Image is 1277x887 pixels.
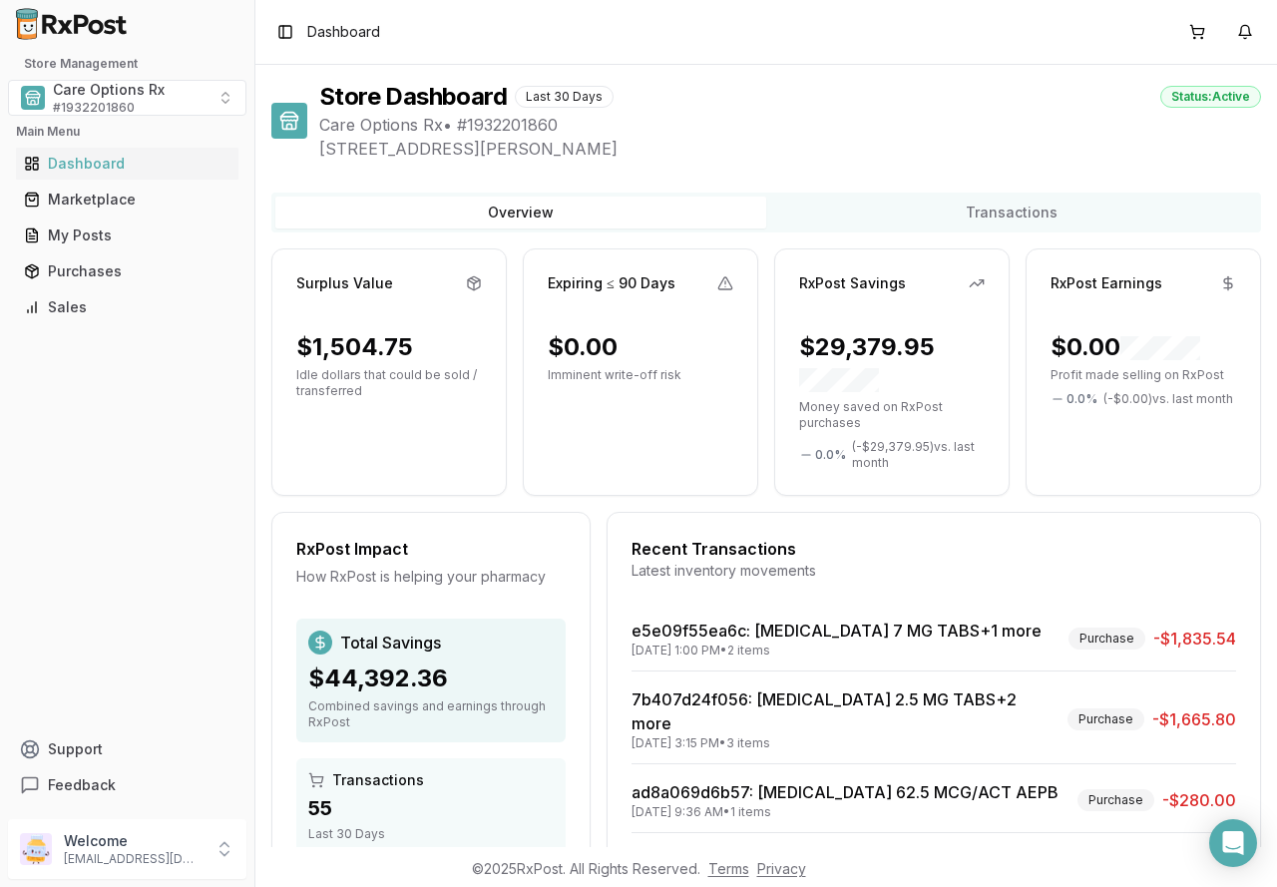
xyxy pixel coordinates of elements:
[632,782,1059,802] a: ad8a069d6b57: [MEDICAL_DATA] 62.5 MCG/ACT AEPB
[632,621,1042,641] a: e5e09f55ea6c: [MEDICAL_DATA] 7 MG TABS+1 more
[1153,627,1236,651] span: -$1,835.54
[332,770,424,790] span: Transactions
[340,631,441,655] span: Total Savings
[16,289,238,325] a: Sales
[766,197,1257,228] button: Transactions
[632,561,1236,581] div: Latest inventory movements
[8,56,246,72] h2: Store Management
[852,439,985,471] span: ( - $29,379.95 ) vs. last month
[319,137,1261,161] span: [STREET_ADDRESS][PERSON_NAME]
[632,735,1060,751] div: [DATE] 3:15 PM • 3 items
[64,831,203,851] p: Welcome
[296,273,393,293] div: Surplus Value
[308,663,554,694] div: $44,392.36
[64,851,203,867] p: [EMAIL_ADDRESS][DOMAIN_NAME]
[1077,789,1154,811] div: Purchase
[24,154,230,174] div: Dashboard
[308,826,554,842] div: Last 30 Days
[8,291,246,323] button: Sales
[307,22,380,42] span: Dashboard
[24,225,230,245] div: My Posts
[548,331,618,363] div: $0.00
[1209,819,1257,867] div: Open Intercom Messenger
[16,218,238,253] a: My Posts
[275,197,766,228] button: Overview
[632,643,1042,659] div: [DATE] 1:00 PM • 2 items
[632,537,1236,561] div: Recent Transactions
[319,81,507,113] h1: Store Dashboard
[1162,788,1236,812] span: -$280.00
[8,8,136,40] img: RxPost Logo
[296,367,482,399] p: Idle dollars that could be sold / transferred
[24,297,230,317] div: Sales
[307,22,380,42] nav: breadcrumb
[1152,707,1236,731] span: -$1,665.80
[16,146,238,182] a: Dashboard
[308,794,554,822] div: 55
[757,860,806,877] a: Privacy
[632,804,1059,820] div: [DATE] 9:36 AM • 1 items
[8,731,246,767] button: Support
[1068,628,1145,650] div: Purchase
[815,447,846,463] span: 0.0 %
[799,273,906,293] div: RxPost Savings
[799,399,985,431] p: Money saved on RxPost purchases
[296,537,566,561] div: RxPost Impact
[16,124,238,140] h2: Main Menu
[1066,391,1097,407] span: 0.0 %
[319,113,1261,137] span: Care Options Rx • # 1932201860
[8,184,246,216] button: Marketplace
[16,182,238,218] a: Marketplace
[548,367,733,383] p: Imminent write-off risk
[515,86,614,108] div: Last 30 Days
[1160,86,1261,108] div: Status: Active
[296,567,566,587] div: How RxPost is helping your pharmacy
[1051,273,1162,293] div: RxPost Earnings
[53,80,165,100] span: Care Options Rx
[308,698,554,730] div: Combined savings and earnings through RxPost
[8,148,246,180] button: Dashboard
[24,190,230,210] div: Marketplace
[8,767,246,803] button: Feedback
[16,253,238,289] a: Purchases
[48,775,116,795] span: Feedback
[1067,708,1144,730] div: Purchase
[8,255,246,287] button: Purchases
[24,261,230,281] div: Purchases
[1051,367,1236,383] p: Profit made selling on RxPost
[708,860,749,877] a: Terms
[632,689,1017,733] a: 7b407d24f056: [MEDICAL_DATA] 2.5 MG TABS+2 more
[1103,391,1233,407] span: ( - $0.00 ) vs. last month
[20,833,52,865] img: User avatar
[548,273,675,293] div: Expiring ≤ 90 Days
[53,100,135,116] span: # 1932201860
[1051,331,1200,363] div: $0.00
[799,331,985,395] div: $29,379.95
[8,80,246,116] button: Select a view
[296,331,413,363] div: $1,504.75
[8,220,246,251] button: My Posts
